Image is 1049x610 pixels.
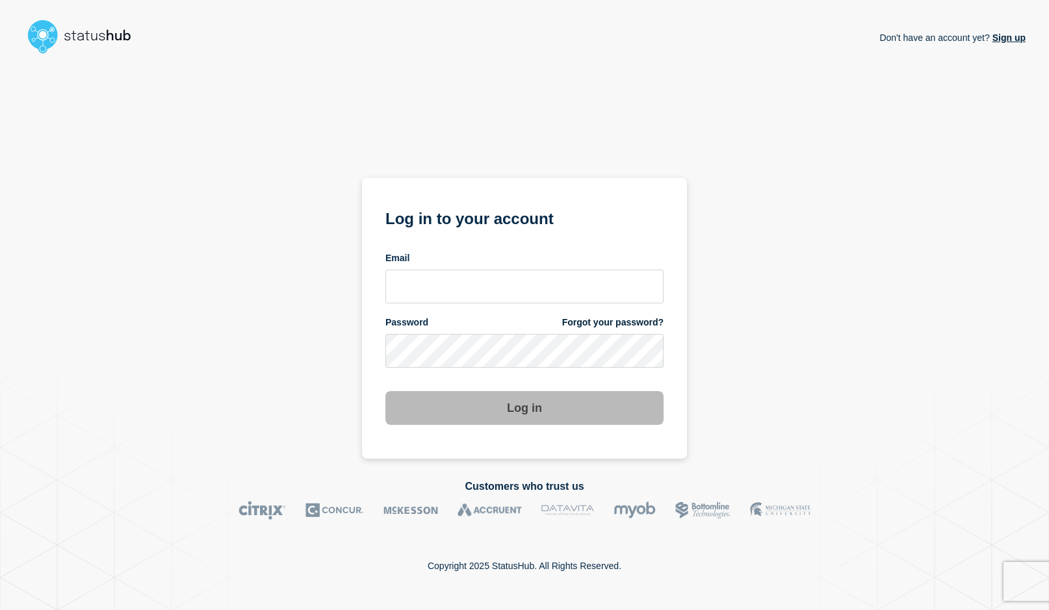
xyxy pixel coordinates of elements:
img: McKesson logo [383,501,438,520]
span: Email [385,252,409,264]
a: Sign up [990,32,1026,43]
img: Bottomline logo [675,501,731,520]
input: email input [385,270,664,303]
img: MSU logo [750,501,810,520]
span: Password [385,316,428,329]
img: Concur logo [305,501,364,520]
img: Citrix logo [239,501,286,520]
p: Copyright 2025 StatusHub. All Rights Reserved. [428,561,621,571]
button: Log in [385,391,664,425]
a: Forgot your password? [562,316,664,329]
p: Don't have an account yet? [879,22,1026,53]
img: myob logo [614,501,656,520]
img: Accruent logo [458,501,522,520]
input: password input [385,334,664,368]
h2: Customers who trust us [23,481,1026,492]
img: DataVita logo [541,501,594,520]
h1: Log in to your account [385,205,664,229]
img: StatusHub logo [23,16,147,57]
